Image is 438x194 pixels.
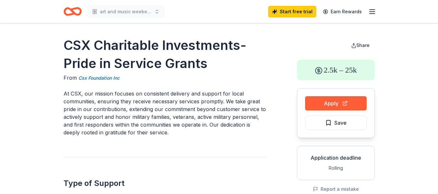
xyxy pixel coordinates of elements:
span: art and music weekend workshop [100,8,152,16]
a: Earn Rewards [319,6,366,17]
button: Share [346,39,375,52]
span: Share [356,42,370,48]
a: Csx Foundation Inc [78,74,120,82]
div: From [64,74,266,82]
a: Home [64,4,82,19]
a: Start free trial [268,6,316,17]
span: Save [334,119,347,127]
p: At CSX, our mission focuses on consistent delivery and support for local communities, ensuring th... [64,90,266,136]
h2: Type of Support [64,178,266,188]
button: Save [305,116,367,130]
button: art and music weekend workshop [87,5,165,18]
button: Report a mistake [313,185,359,193]
button: Apply [305,96,367,110]
h1: CSX Charitable Investments- Pride in Service Grants [64,36,266,73]
div: 2.5k – 25k [297,60,375,80]
div: Application deadline [302,154,369,162]
div: Rolling [302,164,369,172]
